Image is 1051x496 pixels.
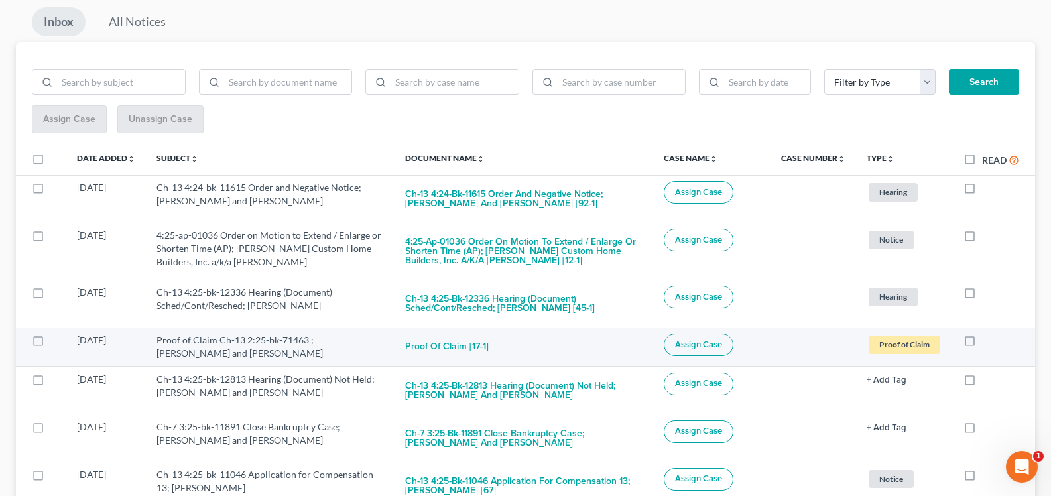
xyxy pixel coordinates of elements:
[869,288,918,306] span: Hearing
[1033,451,1044,462] span: 1
[146,280,395,328] td: Ch-13 4:25-bk-12336 Hearing (Document) Sched/Cont/Resched; [PERSON_NAME]
[675,187,722,198] span: Assign Case
[781,153,845,163] a: Case Numberunfold_more
[867,420,942,434] a: + Add Tag
[405,286,643,322] button: Ch-13 4:25-bk-12336 Hearing (Document) Sched/Cont/Resched; [PERSON_NAME] [45-1]
[146,223,395,280] td: 4:25-ap-01036 Order on Motion to Extend / Enlarge or Shorten Time (AP); [PERSON_NAME] Custom Home...
[664,153,717,163] a: Case Nameunfold_more
[867,373,942,386] a: + Add Tag
[664,334,733,356] button: Assign Case
[146,367,395,414] td: Ch-13 4:25-bk-12813 Hearing (Document) Not Held; [PERSON_NAME] and [PERSON_NAME]
[224,70,352,95] input: Search by document name
[675,473,722,484] span: Assign Case
[949,69,1019,95] button: Search
[664,229,733,251] button: Assign Case
[405,334,489,360] button: Proof of Claim [17-1]
[675,378,722,389] span: Assign Case
[66,175,146,223] td: [DATE]
[837,155,845,163] i: unfold_more
[664,286,733,308] button: Assign Case
[867,334,942,355] a: Proof of Claim
[405,181,643,217] button: Ch-13 4:24-bk-11615 Order and Negative Notice; [PERSON_NAME] and [PERSON_NAME] [92-1]
[664,468,733,491] button: Assign Case
[405,420,643,456] button: Ch-7 3:25-bk-11891 Close Bankruptcy Case; [PERSON_NAME] and [PERSON_NAME]
[1006,451,1038,483] iframe: Intercom live chat
[869,470,914,488] span: Notice
[675,340,722,350] span: Assign Case
[675,426,722,436] span: Assign Case
[477,155,485,163] i: unfold_more
[66,367,146,414] td: [DATE]
[664,420,733,443] button: Assign Case
[724,70,810,95] input: Search by date
[57,70,185,95] input: Search by subject
[867,153,895,163] a: Typeunfold_more
[675,292,722,302] span: Assign Case
[869,336,940,353] span: Proof of Claim
[664,181,733,204] button: Assign Case
[66,280,146,328] td: [DATE]
[675,235,722,245] span: Assign Case
[32,7,86,36] a: Inbox
[66,328,146,366] td: [DATE]
[190,155,198,163] i: unfold_more
[66,223,146,280] td: [DATE]
[558,70,686,95] input: Search by case number
[887,155,895,163] i: unfold_more
[867,468,942,490] a: Notice
[391,70,519,95] input: Search by case name
[867,181,942,203] a: Hearing
[146,414,395,462] td: Ch-7 3:25-bk-11891 Close Bankruptcy Case; [PERSON_NAME] and [PERSON_NAME]
[869,231,914,249] span: Notice
[97,7,178,36] a: All Notices
[664,373,733,395] button: Assign Case
[867,424,906,432] button: + Add Tag
[867,376,906,385] button: + Add Tag
[710,155,717,163] i: unfold_more
[405,153,485,163] a: Document Nameunfold_more
[982,153,1007,167] label: Read
[156,153,198,163] a: Subjectunfold_more
[66,414,146,462] td: [DATE]
[146,328,395,366] td: Proof of Claim Ch-13 2:25-bk-71463 ; [PERSON_NAME] and [PERSON_NAME]
[869,183,918,201] span: Hearing
[405,373,643,408] button: Ch-13 4:25-bk-12813 Hearing (Document) Not Held; [PERSON_NAME] and [PERSON_NAME]
[77,153,135,163] a: Date Addedunfold_more
[146,175,395,223] td: Ch-13 4:24-bk-11615 Order and Negative Notice; [PERSON_NAME] and [PERSON_NAME]
[405,229,643,274] button: 4:25-ap-01036 Order on Motion to Extend / Enlarge or Shorten Time (AP); [PERSON_NAME] Custom Home...
[867,286,942,308] a: Hearing
[127,155,135,163] i: unfold_more
[867,229,942,251] a: Notice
